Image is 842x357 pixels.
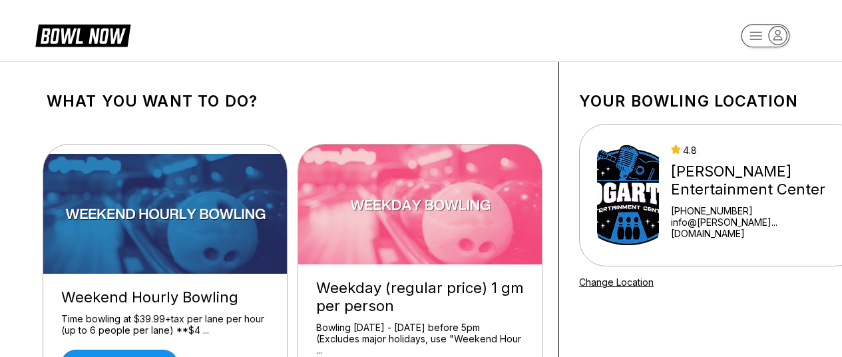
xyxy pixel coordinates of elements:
img: Weekend Hourly Bowling [43,154,288,274]
img: Weekday (regular price) 1 gm per person [298,145,543,264]
div: Bowling [DATE] - [DATE] before 5pm (Excludes major holidays, use "Weekend Hour ... [316,322,524,345]
img: Bogart's Entertainment Center [597,145,659,245]
a: Change Location [579,276,654,288]
div: Weekday (regular price) 1 gm per person [316,279,524,315]
div: Time bowling at $39.99+tax per lane per hour (up to 6 people per lane) **$4 ... [61,313,269,336]
div: Weekend Hourly Bowling [61,288,269,306]
h1: What you want to do? [47,92,538,111]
